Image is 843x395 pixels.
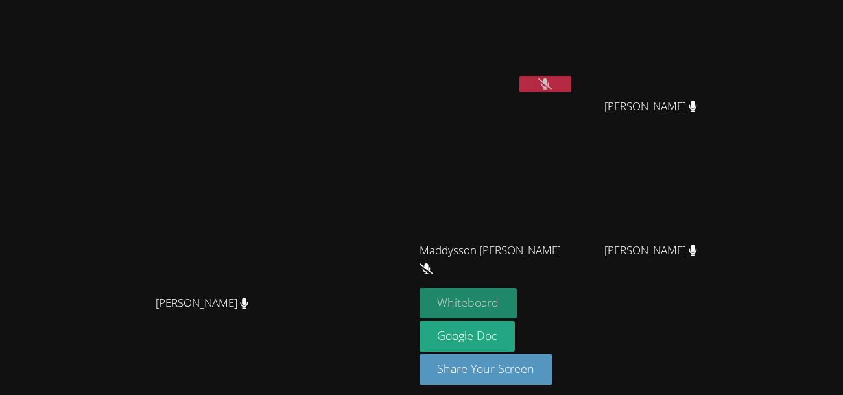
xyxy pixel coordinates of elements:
[420,321,516,352] a: Google Doc
[604,97,697,116] span: [PERSON_NAME]
[420,241,564,279] span: Maddysson [PERSON_NAME]
[420,354,553,385] button: Share Your Screen
[420,288,517,318] button: Whiteboard
[604,241,697,260] span: [PERSON_NAME]
[156,294,248,313] span: [PERSON_NAME]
